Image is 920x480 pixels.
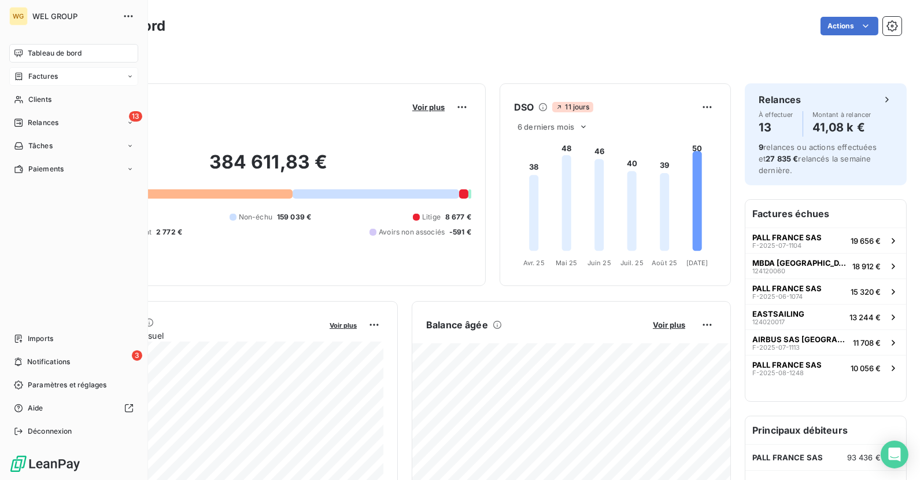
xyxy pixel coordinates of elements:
button: Actions [821,17,878,35]
button: Voir plus [409,102,448,112]
span: MBDA [GEOGRAPHIC_DATA] [752,258,848,268]
span: 159 039 € [277,212,311,222]
div: WG [9,7,28,25]
tspan: Mai 25 [556,259,577,267]
span: PALL FRANCE SAS [752,284,822,293]
span: 2 772 € [156,227,182,237]
button: PALL FRANCE SASF-2025-07-110419 656 € [745,228,906,253]
button: MBDA [GEOGRAPHIC_DATA]12412006018 912 € [745,253,906,279]
span: 27 835 € [766,154,798,163]
span: 11 708 € [853,338,881,347]
tspan: [DATE] [686,259,708,267]
span: PALL FRANCE SAS [752,233,822,242]
span: À effectuer [759,111,793,118]
span: Avoirs non associés [379,227,445,237]
button: PALL FRANCE SASF-2025-08-124810 056 € [745,355,906,380]
div: Open Intercom Messenger [881,441,908,468]
button: AIRBUS SAS [GEOGRAPHIC_DATA]F-2025-07-111311 708 € [745,329,906,355]
span: relances ou actions effectuées et relancés la semaine dernière. [759,142,877,175]
h6: DSO [514,100,534,114]
span: 124120060 [752,268,785,274]
span: WEL GROUP [32,12,116,21]
span: Paramètres et réglages [28,380,106,390]
tspan: Avr. 25 [523,259,545,267]
span: Voir plus [653,320,685,329]
span: Litige [422,212,441,222]
span: PALL FRANCE SAS [752,360,822,369]
h4: 13 [759,118,793,137]
span: -591 € [449,227,471,237]
span: Relances [28,118,58,128]
span: F-2025-07-1113 [752,344,800,351]
span: F-2025-06-1074 [752,293,803,300]
h6: Balance âgée [426,318,488,332]
h4: 41,08 k € [812,118,871,137]
span: 9 [759,142,763,152]
tspan: Août 25 [652,259,677,267]
tspan: Juil. 25 [620,259,644,267]
button: Voir plus [326,320,360,330]
span: 93 436 € [847,453,881,462]
span: 3 [132,350,142,361]
tspan: Juin 25 [588,259,611,267]
button: PALL FRANCE SASF-2025-06-107415 320 € [745,279,906,304]
span: Factures [28,71,58,82]
span: 11 jours [552,102,593,112]
span: Aide [28,403,43,413]
span: 15 320 € [851,287,881,296]
span: F-2025-07-1104 [752,242,801,249]
span: Tâches [28,141,53,151]
span: 8 677 € [445,212,471,222]
span: Montant à relancer [812,111,871,118]
span: Paiements [28,164,64,174]
button: EASTSAILING12402001713 244 € [745,304,906,329]
h6: Principaux débiteurs [745,416,906,444]
h6: Factures échues [745,200,906,228]
span: Tableau de bord [28,48,82,58]
h2: 384 611,83 € [65,151,471,185]
span: Voir plus [330,321,357,329]
span: 10 056 € [851,364,881,373]
button: Voir plus [649,320,689,330]
span: F-2025-08-1248 [752,369,804,376]
span: 19 656 € [851,236,881,246]
span: Notifications [27,357,70,367]
img: Logo LeanPay [9,455,81,473]
span: Clients [28,94,51,105]
span: AIRBUS SAS [GEOGRAPHIC_DATA] [752,335,848,344]
span: Déconnexion [28,426,72,437]
a: Aide [9,399,138,417]
span: Imports [28,334,53,344]
span: 13 244 € [849,313,881,322]
h6: Relances [759,93,801,107]
span: Chiffre d'affaires mensuel [65,329,322,342]
span: 124020017 [752,318,785,325]
span: 6 derniers mois [518,122,574,131]
span: PALL FRANCE SAS [752,453,823,462]
span: Voir plus [412,102,445,112]
span: EASTSAILING [752,309,804,318]
span: 18 912 € [852,262,881,271]
span: Non-échu [239,212,272,222]
span: 13 [129,111,142,122]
